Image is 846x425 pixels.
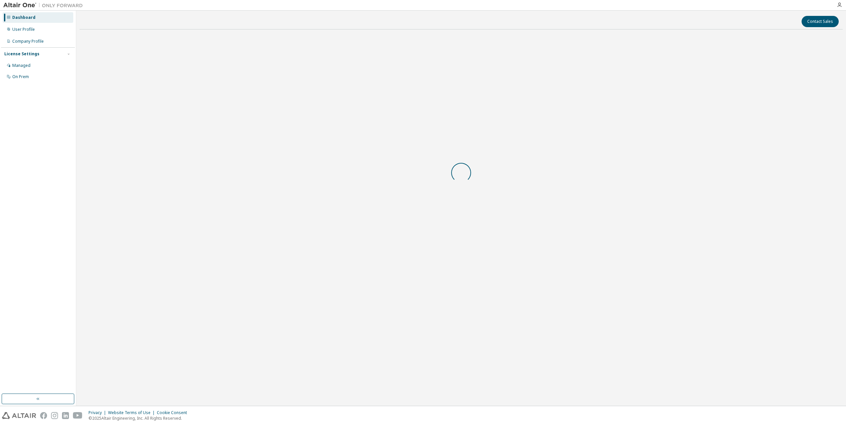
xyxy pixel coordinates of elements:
div: Cookie Consent [157,410,191,415]
img: Altair One [3,2,86,9]
div: Dashboard [12,15,35,20]
button: Contact Sales [802,16,839,27]
img: facebook.svg [40,412,47,419]
img: altair_logo.svg [2,412,36,419]
img: linkedin.svg [62,412,69,419]
p: © 2025 Altair Engineering, Inc. All Rights Reserved. [89,415,191,421]
div: On Prem [12,74,29,79]
div: Privacy [89,410,108,415]
img: youtube.svg [73,412,83,419]
div: User Profile [12,27,35,32]
div: Managed [12,63,30,68]
div: License Settings [4,51,39,57]
div: Website Terms of Use [108,410,157,415]
div: Company Profile [12,39,44,44]
img: instagram.svg [51,412,58,419]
